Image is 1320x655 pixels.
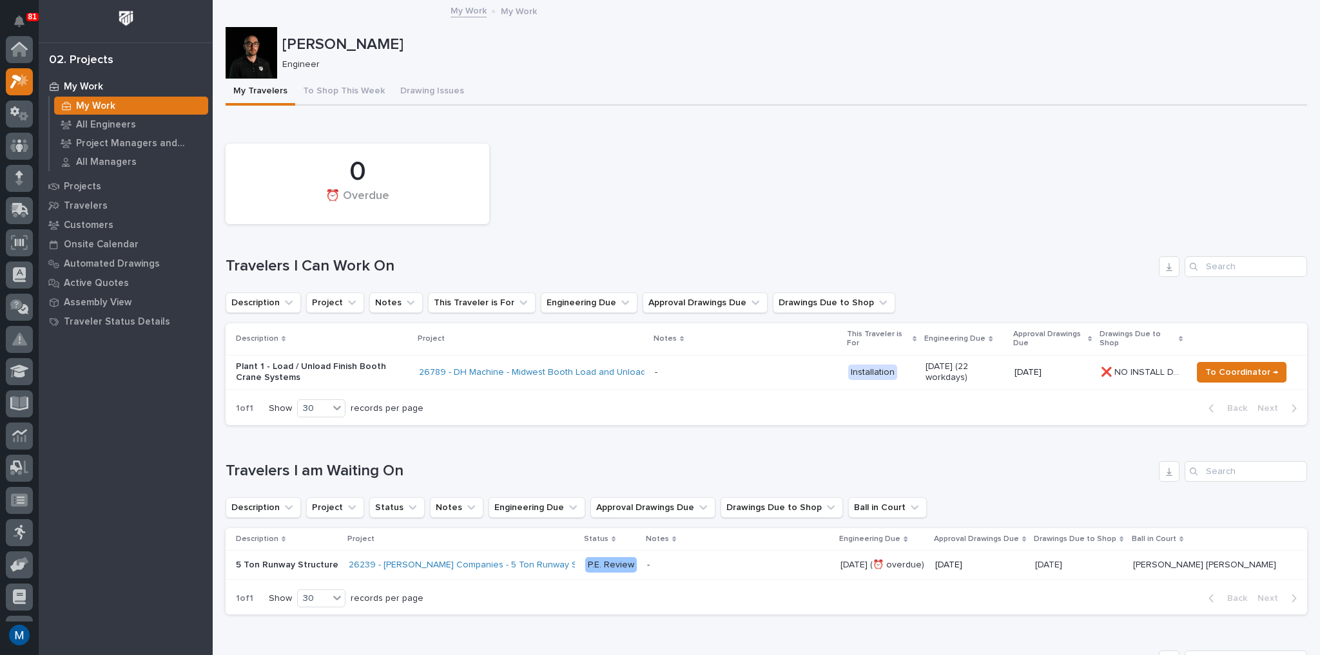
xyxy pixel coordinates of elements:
div: 30 [298,402,329,415]
a: My Work [39,77,213,96]
button: Drawings Due to Shop [721,497,843,518]
button: users-avatar [6,622,33,649]
button: Ball in Court [848,497,927,518]
p: [PERSON_NAME] [PERSON_NAME] [1133,557,1279,571]
input: Search [1185,256,1307,277]
div: - [655,367,657,378]
a: Active Quotes [39,273,213,292]
button: Notifications [6,8,33,35]
p: Active Quotes [64,278,129,289]
button: Project [306,292,364,313]
p: Plant 1 - Load / Unload Finish Booth Crane Systems [236,361,409,383]
p: [DATE] (⏰ overdue) [840,557,927,571]
p: Notes [646,532,669,546]
span: Back [1219,593,1247,604]
p: My Work [64,81,103,93]
p: Project [418,332,445,346]
p: Show [269,593,292,604]
p: Show [269,403,292,414]
div: 0 [247,156,467,188]
a: Onsite Calendar [39,234,213,254]
p: Engineer [282,59,1297,70]
a: Project Managers and Engineers [50,134,213,152]
p: 5 Ton Runway Structure [236,557,341,571]
span: Next [1257,403,1286,414]
button: Project [306,497,364,518]
p: [DATE] (22 workdays) [926,361,1004,383]
p: Automated Drawings [64,258,160,270]
button: Approval Drawings Due [590,497,715,518]
p: Onsite Calendar [64,239,139,251]
a: Travelers [39,196,213,215]
p: [DATE] [1035,557,1065,571]
div: P.E. Review [585,557,637,573]
p: Ball in Court [1132,532,1176,546]
p: Project Managers and Engineers [76,138,203,149]
button: Drawing Issues [393,79,472,106]
button: Notes [369,292,423,313]
p: Status [584,532,608,546]
div: 02. Projects [49,53,113,68]
button: Engineering Due [541,292,637,313]
input: Search [1185,461,1307,482]
p: 81 [28,12,37,21]
p: This Traveler is For [847,327,910,351]
p: Engineering Due [839,532,900,546]
a: Automated Drawings [39,254,213,273]
button: Description [226,497,301,518]
button: My Travelers [226,79,295,106]
p: Drawings Due to Shop [1034,532,1116,546]
button: Back [1198,593,1252,604]
button: This Traveler is For [428,292,536,313]
p: Approval Drawings Due [934,532,1019,546]
a: All Managers [50,153,213,171]
a: Traveler Status Details [39,312,213,331]
p: Projects [64,181,101,193]
p: Notes [654,332,677,346]
p: All Managers [76,157,137,168]
p: My Work [76,100,115,112]
p: Approval Drawings Due [1013,327,1085,351]
button: Description [226,292,301,313]
p: Assembly View [64,297,131,309]
button: Back [1198,403,1252,414]
button: Approval Drawings Due [643,292,768,313]
div: ⏰ Overdue [247,189,467,216]
p: Description [236,332,278,346]
p: records per page [351,593,423,604]
p: [PERSON_NAME] [282,35,1302,54]
button: Engineering Due [489,497,585,518]
p: Description [236,532,278,546]
span: Next [1257,593,1286,604]
button: To Coordinator → [1197,362,1286,383]
p: [DATE] [1014,367,1091,378]
p: Travelers [64,200,108,212]
h1: Travelers I am Waiting On [226,462,1154,480]
button: Next [1252,593,1307,604]
p: Customers [64,220,113,231]
p: Traveler Status Details [64,316,170,328]
a: All Engineers [50,115,213,133]
button: Next [1252,403,1307,414]
a: My Work [50,97,213,115]
tr: Plant 1 - Load / Unload Finish Booth Crane Systems26789 - DH Machine - Midwest Booth Load and Unl... [226,355,1307,390]
p: Drawings Due to Shop [1100,327,1176,351]
h1: Travelers I Can Work On [226,257,1154,276]
p: ❌ NO INSTALL DATE! [1101,365,1184,378]
a: Customers [39,215,213,234]
a: Projects [39,176,213,196]
button: Drawings Due to Shop [773,292,895,313]
p: records per page [351,403,423,414]
p: My Work [501,3,537,17]
p: 1 of 1 [226,583,264,614]
a: 26239 - [PERSON_NAME] Companies - 5 Ton Runway Structure [349,560,610,571]
div: 30 [298,592,329,605]
p: 1 of 1 [226,393,264,424]
tr: 5 Ton Runway Structure5 Ton Runway Structure 26239 - [PERSON_NAME] Companies - 5 Ton Runway Struc... [226,550,1307,579]
div: - [647,560,650,571]
img: Workspace Logo [114,6,138,30]
p: Project [347,532,374,546]
div: Installation [848,365,897,381]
